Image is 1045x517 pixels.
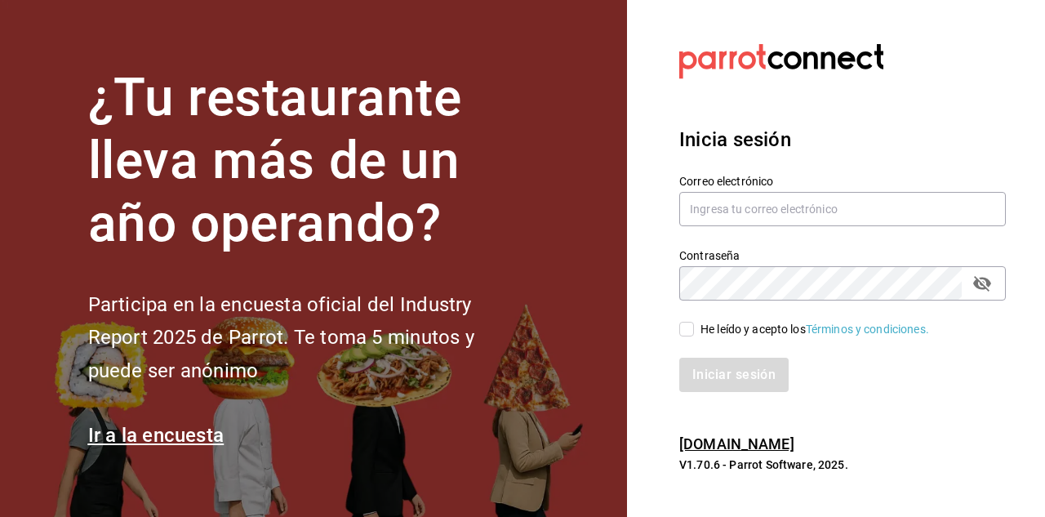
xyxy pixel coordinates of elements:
a: Ir a la encuesta [88,424,225,447]
h2: Participa en la encuesta oficial del Industry Report 2025 de Parrot. Te toma 5 minutos y puede se... [88,288,529,388]
div: He leído y acepto los [700,321,929,338]
p: V1.70.6 - Parrot Software, 2025. [679,457,1006,473]
a: [DOMAIN_NAME] [679,435,794,452]
label: Correo electrónico [679,176,1006,187]
label: Contraseña [679,250,1006,261]
a: Términos y condiciones. [806,323,929,336]
button: passwordField [968,270,996,297]
input: Ingresa tu correo electrónico [679,192,1006,226]
h1: ¿Tu restaurante lleva más de un año operando? [88,67,529,255]
h3: Inicia sesión [679,125,1006,154]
